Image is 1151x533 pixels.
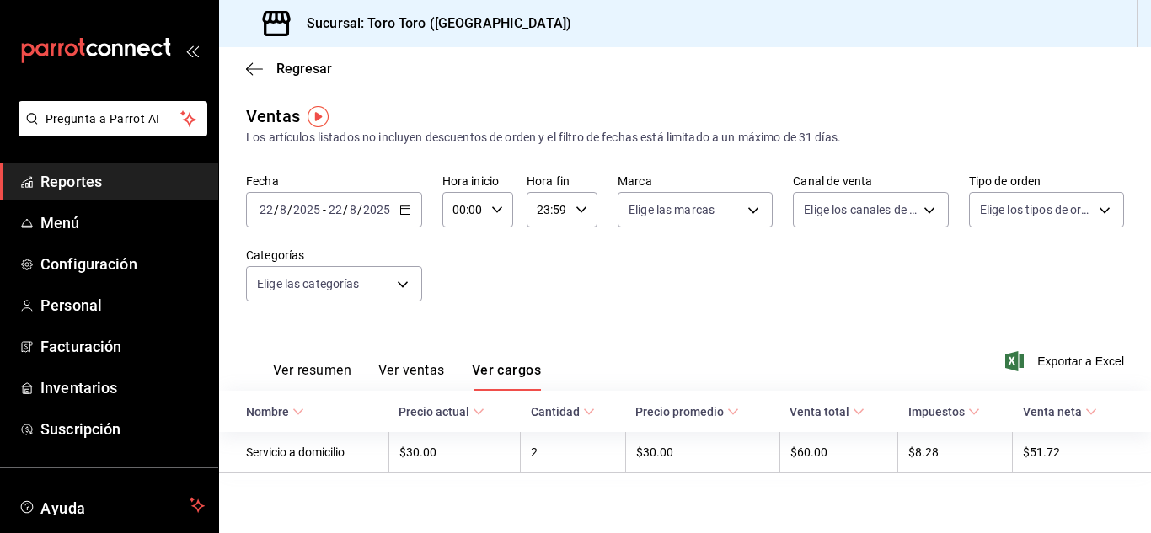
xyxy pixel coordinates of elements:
label: Fecha [246,175,422,187]
label: Categorías [246,249,422,261]
span: Elige las categorías [257,275,360,292]
span: Precio promedio [635,405,739,418]
label: Hora fin [527,175,597,187]
img: Tooltip marker [308,106,329,127]
span: / [357,203,362,216]
h3: Sucursal: Toro Toro ([GEOGRAPHIC_DATA]) [293,13,571,34]
span: Elige los tipos de orden [980,201,1093,218]
span: Reportes [40,170,205,193]
button: Exportar a Excel [1009,351,1124,371]
td: $51.72 [1013,432,1151,473]
td: 2 [521,432,625,473]
span: Elige las marcas [629,201,715,218]
td: $8.28 [898,432,1013,473]
button: Pregunta a Parrot AI [19,101,207,136]
span: / [287,203,292,216]
input: ---- [292,203,321,216]
input: ---- [362,203,391,216]
a: Pregunta a Parrot AI [12,122,207,140]
td: $30.00 [625,432,779,473]
label: Marca [618,175,773,187]
span: / [274,203,279,216]
span: Cantidad [531,405,595,418]
td: $60.00 [779,432,898,473]
span: Inventarios [40,376,205,399]
span: Suscripción [40,418,205,440]
input: -- [259,203,274,216]
span: Configuración [40,253,205,275]
td: $30.00 [388,432,521,473]
span: Nombre [246,405,304,418]
input: -- [349,203,357,216]
div: Ventas [246,104,300,129]
button: open_drawer_menu [185,44,199,57]
span: Precio actual [399,405,484,418]
div: Los artículos listados no incluyen descuentos de orden y el filtro de fechas está limitado a un m... [246,129,1124,147]
button: Ver ventas [378,362,445,391]
button: Ver resumen [273,362,351,391]
div: navigation tabs [273,362,541,391]
span: Elige los canales de venta [804,201,917,218]
span: Ayuda [40,495,183,515]
input: -- [279,203,287,216]
button: Ver cargos [472,362,542,391]
span: Pregunta a Parrot AI [46,110,181,128]
span: Impuestos [908,405,980,418]
td: Servicio a domicilio [219,432,388,473]
label: Hora inicio [442,175,513,187]
label: Tipo de orden [969,175,1124,187]
span: / [343,203,348,216]
span: Personal [40,294,205,317]
span: Regresar [276,61,332,77]
span: Venta total [790,405,865,418]
span: - [323,203,326,216]
span: Menú [40,211,205,234]
span: Facturación [40,335,205,358]
label: Canal de venta [793,175,948,187]
input: -- [328,203,343,216]
button: Regresar [246,61,332,77]
span: Venta neta [1023,405,1097,418]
